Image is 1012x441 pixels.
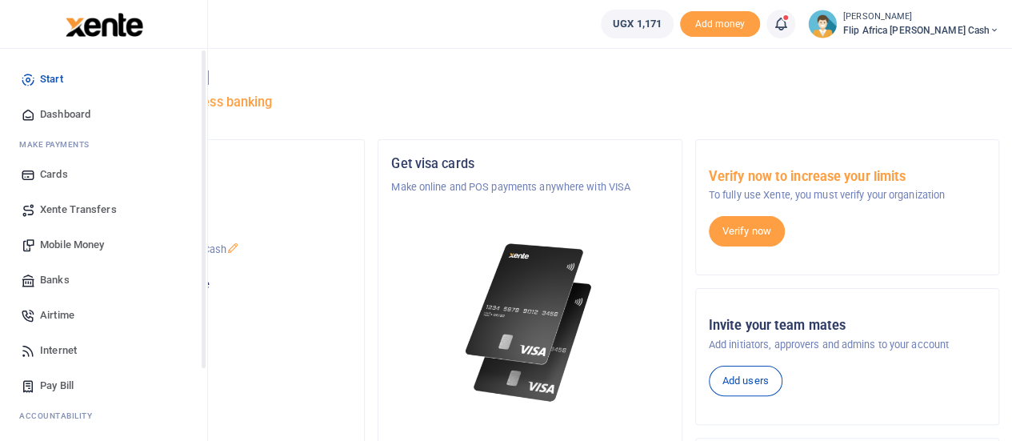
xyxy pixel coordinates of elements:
[709,169,986,185] h5: Verify now to increase your limits
[40,166,68,182] span: Cards
[13,298,194,333] a: Airtime
[13,157,194,192] a: Cards
[843,23,999,38] span: Flip Africa [PERSON_NAME] Cash
[40,343,77,359] span: Internet
[808,10,999,38] a: profile-user [PERSON_NAME] Flip Africa [PERSON_NAME] Cash
[13,333,194,368] a: Internet
[13,97,194,132] a: Dashboard
[74,277,351,293] p: Your current account balance
[61,94,999,110] h5: Welcome to better business banking
[74,179,351,195] p: Flip Africa Ltd
[709,337,986,353] p: Add initiators, approvers and admins to your account
[74,242,351,258] p: Flip Africa [PERSON_NAME] Cash
[13,263,194,298] a: Banks
[391,156,668,172] h5: Get visa cards
[74,297,351,313] h5: UGX 1,171
[680,11,760,38] li: Toup your wallet
[13,403,194,428] li: Ac
[13,62,194,97] a: Start
[74,156,351,172] h5: Organization
[13,368,194,403] a: Pay Bill
[40,71,63,87] span: Start
[391,179,668,195] p: Make online and POS payments anywhere with VISA
[13,227,194,263] a: Mobile Money
[680,11,760,38] span: Add money
[66,13,143,37] img: logo-large
[709,366,782,396] a: Add users
[40,202,117,218] span: Xente Transfers
[40,378,74,394] span: Pay Bill
[594,10,680,38] li: Wallet ballance
[709,216,785,247] a: Verify now
[461,234,599,412] img: xente-_physical_cards.png
[709,318,986,334] h5: Invite your team mates
[64,18,143,30] a: logo-small logo-large logo-large
[680,17,760,29] a: Add money
[27,138,90,150] span: ake Payments
[613,16,662,32] span: UGX 1,171
[601,10,674,38] a: UGX 1,171
[40,106,90,122] span: Dashboard
[13,132,194,157] li: M
[40,307,74,323] span: Airtime
[40,272,70,288] span: Banks
[40,237,104,253] span: Mobile Money
[74,218,351,234] h5: Account
[61,69,999,86] h4: Hello [PERSON_NAME]
[31,410,92,422] span: countability
[808,10,837,38] img: profile-user
[843,10,999,24] small: [PERSON_NAME]
[13,192,194,227] a: Xente Transfers
[709,187,986,203] p: To fully use Xente, you must verify your organization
